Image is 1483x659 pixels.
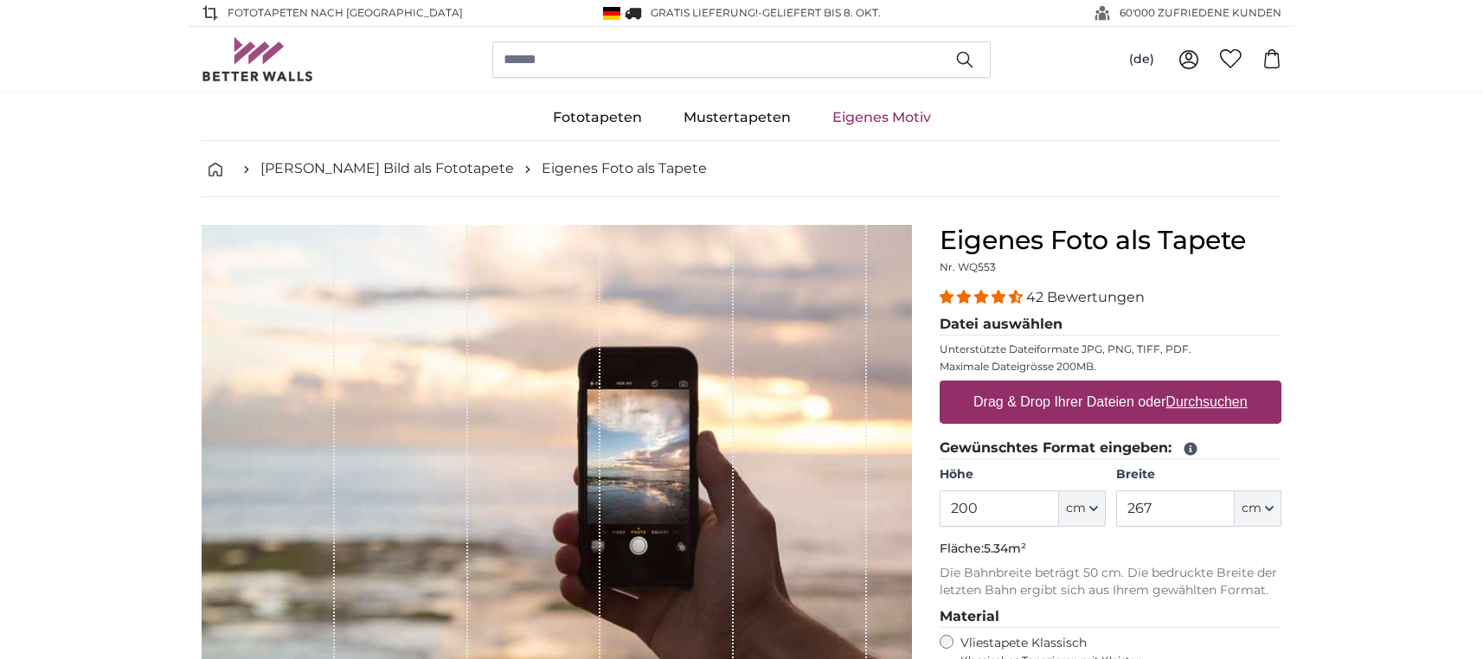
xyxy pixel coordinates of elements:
a: Mustertapeten [663,95,812,140]
p: Maximale Dateigrösse 200MB. [940,360,1281,374]
span: GRATIS Lieferung! [651,6,758,19]
a: [PERSON_NAME] Bild als Fototapete [260,158,514,179]
a: Eigenes Foto als Tapete [542,158,707,179]
p: Fläche: [940,541,1281,558]
span: 60'000 ZUFRIEDENE KUNDEN [1120,5,1281,21]
label: Breite [1116,466,1281,483]
button: cm [1059,490,1106,527]
span: - [758,6,881,19]
span: Nr. WQ553 [940,260,996,273]
nav: breadcrumbs [202,141,1281,197]
legend: Datei auswählen [940,314,1281,336]
button: (de) [1115,44,1168,75]
span: 5.34m² [984,541,1026,556]
img: Betterwalls [202,37,314,81]
label: Drag & Drop Ihrer Dateien oder [966,385,1255,419]
label: Höhe [940,466,1105,483]
span: Geliefert bis 8. Okt. [762,6,881,19]
p: Die Bahnbreite beträgt 50 cm. Die bedruckte Breite der letzten Bahn ergibt sich aus Ihrem gewählt... [940,565,1281,599]
legend: Gewünschtes Format eingeben: [940,438,1281,459]
span: 42 Bewertungen [1026,289,1145,305]
span: cm [1242,500,1262,517]
span: cm [1066,500,1086,517]
u: Durchsuchen [1166,394,1248,409]
span: Fototapeten nach [GEOGRAPHIC_DATA] [228,5,463,21]
p: Unterstützte Dateiformate JPG, PNG, TIFF, PDF. [940,342,1281,356]
a: Fototapeten [532,95,663,140]
a: Eigenes Motiv [812,95,952,140]
legend: Material [940,606,1281,628]
button: cm [1235,490,1281,527]
span: 4.38 stars [940,289,1026,305]
img: Deutschland [603,7,620,20]
h1: Eigenes Foto als Tapete [940,225,1281,256]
